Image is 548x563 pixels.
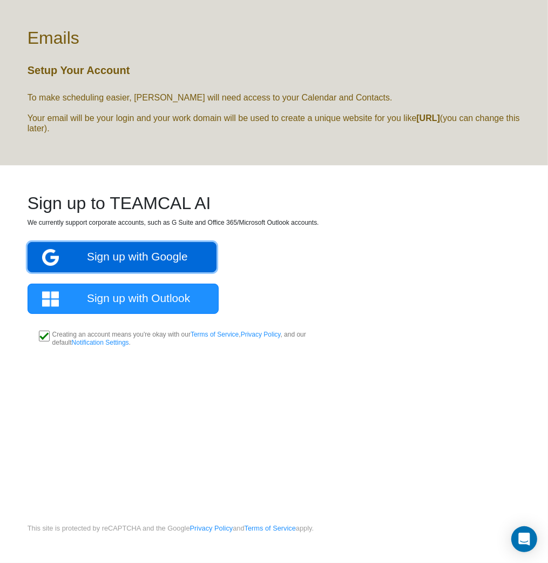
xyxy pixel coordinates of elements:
[28,284,219,314] a: Sign up with Outlook
[190,524,233,532] a: Privacy Policy
[245,524,296,532] a: Terms of Service
[416,113,440,123] b: [URL]
[28,193,521,213] h2: Sign up to TEAMCAL AI
[72,339,129,346] a: Notification Settings
[191,331,239,338] a: Terms of Service
[28,92,521,134] h6: To make scheduling easier, [PERSON_NAME] will need access to your Calendar and Contacts. Your ema...
[241,331,281,338] a: Privacy Policy
[52,331,342,347] p: Creating an account means you're okay with our , , and our default .
[28,218,521,227] p: We currently support corporate accounts, such as G Suite and Office 365/Microsoft Outlook accounts.
[39,331,50,341] input: Creating an account means you're okay with ourTerms of Service,Privacy Policy, and our defaultNot...
[42,249,87,266] img: google_icon3.png
[28,242,217,272] a: Sign up with Google
[28,28,79,48] h2: Emails
[42,291,87,307] img: microsoft_icon2.png
[511,526,537,552] div: Open Intercom Messenger
[28,64,130,77] h5: Setup Your Account
[28,523,314,563] small: This site is protected by reCAPTCHA and the Google and apply.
